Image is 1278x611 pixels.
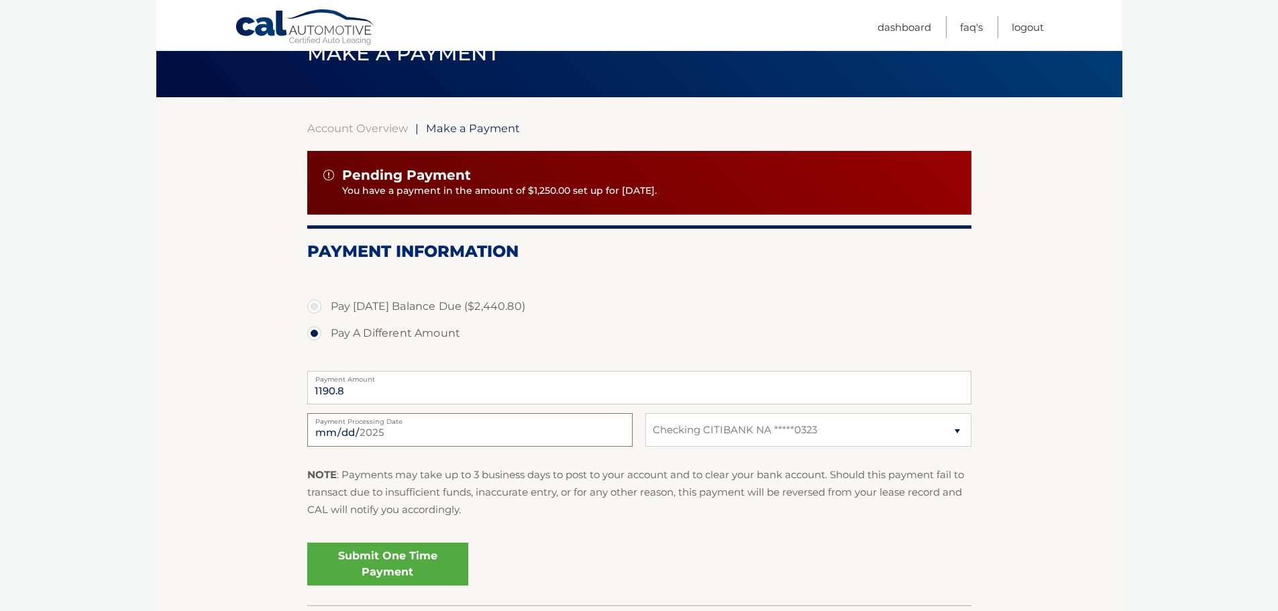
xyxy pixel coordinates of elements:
[307,121,408,135] a: Account Overview
[960,16,983,38] a: FAQ's
[342,184,955,199] p: You have a payment in the amount of $1,250.00 set up for [DATE].
[307,468,337,481] strong: NOTE
[307,371,971,404] input: Payment Amount
[877,16,931,38] a: Dashboard
[307,371,971,382] label: Payment Amount
[307,320,971,347] label: Pay A Different Amount
[307,413,633,424] label: Payment Processing Date
[307,293,971,320] label: Pay [DATE] Balance Due ($2,440.80)
[307,543,468,586] a: Submit One Time Payment
[235,9,376,48] a: Cal Automotive
[415,121,419,135] span: |
[307,413,633,447] input: Payment Date
[307,41,500,66] span: Make a Payment
[307,241,971,262] h2: Payment Information
[323,170,334,180] img: alert-white.svg
[307,466,971,519] p: : Payments may take up to 3 business days to post to your account and to clear your bank account....
[342,167,471,184] span: Pending Payment
[426,121,520,135] span: Make a Payment
[1012,16,1044,38] a: Logout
